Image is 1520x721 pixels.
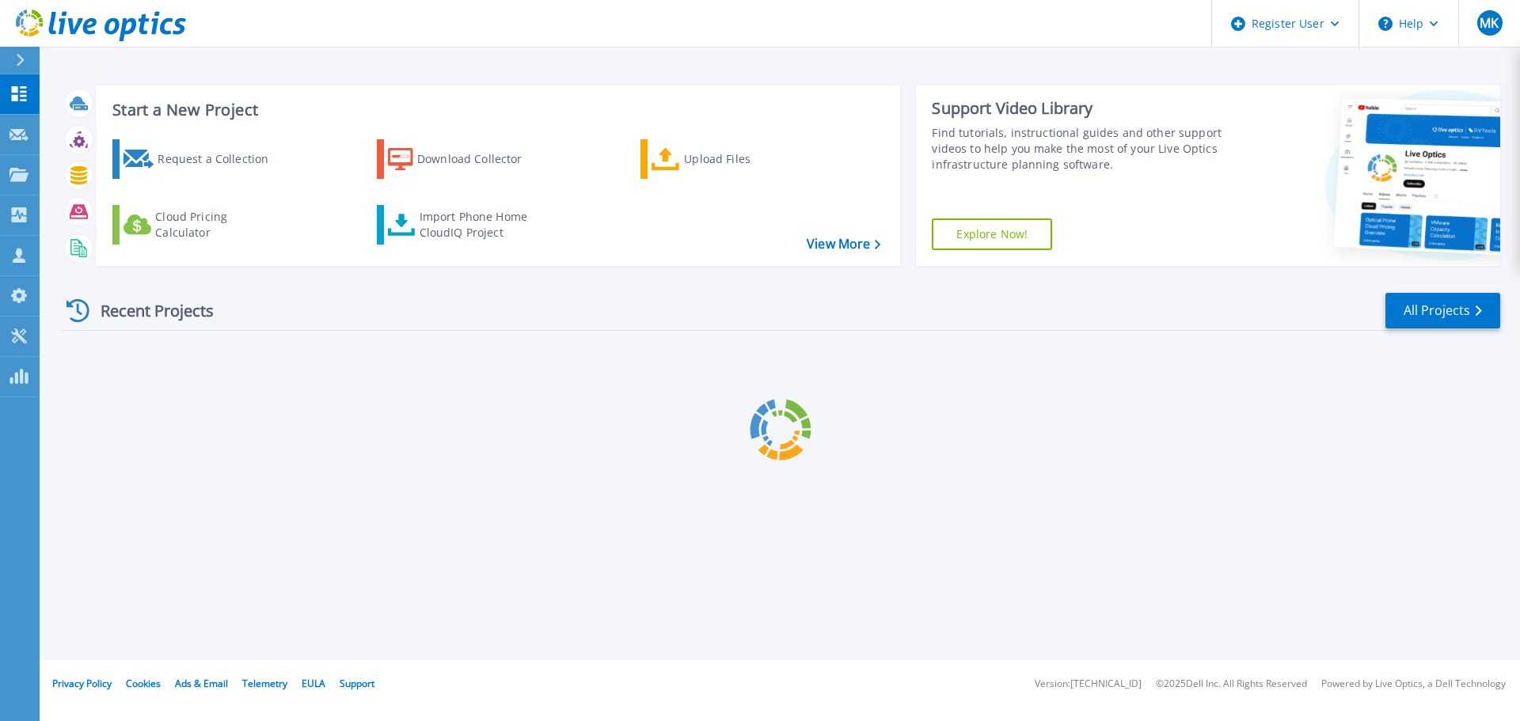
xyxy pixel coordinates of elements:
span: MK [1480,17,1499,29]
a: Support [340,677,374,690]
li: Powered by Live Optics, a Dell Technology [1321,679,1506,689]
div: Upload Files [684,143,811,175]
div: Support Video Library [932,98,1229,119]
div: Import Phone Home CloudIQ Project [420,209,543,241]
li: © 2025 Dell Inc. All Rights Reserved [1156,679,1307,689]
a: Ads & Email [175,677,228,690]
div: Request a Collection [158,143,284,175]
a: Download Collector [377,139,553,179]
a: Privacy Policy [52,677,112,690]
a: Telemetry [242,677,287,690]
div: Recent Projects [61,291,235,330]
div: Find tutorials, instructional guides and other support videos to help you make the most of your L... [932,125,1229,173]
a: All Projects [1385,293,1500,328]
a: Explore Now! [932,218,1052,250]
a: Upload Files [640,139,817,179]
div: Cloud Pricing Calculator [155,209,282,241]
h3: Start a New Project [112,101,880,119]
a: EULA [302,677,325,690]
a: Request a Collection [112,139,289,179]
li: Version: [TECHNICAL_ID] [1035,679,1142,689]
div: Download Collector [417,143,544,175]
a: Cookies [126,677,161,690]
a: View More [807,237,880,252]
a: Cloud Pricing Calculator [112,205,289,245]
